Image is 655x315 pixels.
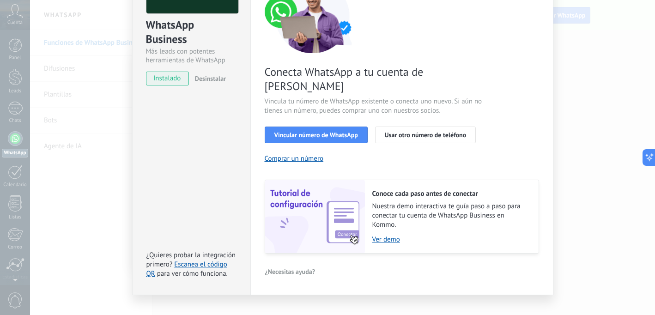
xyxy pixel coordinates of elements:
[35,55,83,61] div: Domain Overview
[24,24,102,31] div: Domain: [DOMAIN_NAME]
[265,154,324,163] button: Comprar un número
[157,269,228,278] span: para ver cómo funciona.
[15,24,22,31] img: website_grey.svg
[265,265,316,279] button: ¿Necesitas ayuda?
[372,235,529,244] a: Ver demo
[146,47,237,65] div: Más leads con potentes herramientas de WhatsApp
[265,268,315,275] span: ¿Necesitas ayuda?
[265,65,485,93] span: Conecta WhatsApp a tu cuenta de [PERSON_NAME]
[15,15,22,22] img: logo_orange.svg
[265,127,368,143] button: Vincular número de WhatsApp
[372,202,529,230] span: Nuestra demo interactiva te guía paso a paso para conectar tu cuenta de WhatsApp Business en Kommo.
[146,251,236,269] span: ¿Quieres probar la integración primero?
[92,54,99,61] img: tab_keywords_by_traffic_grey.svg
[274,132,358,138] span: Vincular número de WhatsApp
[146,260,227,278] a: Escanea el código QR
[372,189,529,198] h2: Conoce cada paso antes de conectar
[102,55,156,61] div: Keywords by Traffic
[265,97,485,115] span: Vincula tu número de WhatsApp existente o conecta uno nuevo. Si aún no tienes un número, puedes c...
[25,54,32,61] img: tab_domain_overview_orange.svg
[195,74,226,83] span: Desinstalar
[375,127,476,143] button: Usar otro número de teléfono
[146,18,237,47] div: WhatsApp Business
[191,72,226,85] button: Desinstalar
[146,72,188,85] span: instalado
[26,15,45,22] div: v 4.0.25
[385,132,466,138] span: Usar otro número de teléfono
